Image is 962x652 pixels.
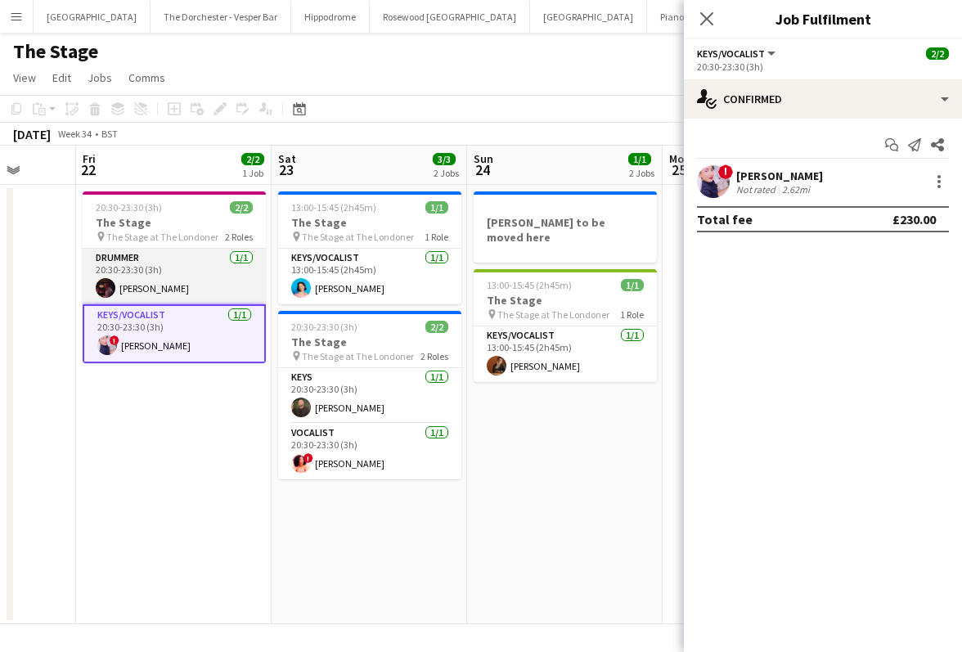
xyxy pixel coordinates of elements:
span: Comms [128,70,165,85]
span: 1/1 [621,279,644,291]
app-job-card: 20:30-23:30 (3h)2/2The Stage The Stage at The Londoner2 RolesDrummer1/120:30-23:30 (3h)[PERSON_NA... [83,191,266,363]
span: Sat [278,151,296,166]
span: 1/1 [425,201,448,214]
span: ! [110,335,119,345]
span: 2/2 [230,201,253,214]
div: 2 Jobs [434,167,459,179]
span: ! [303,453,313,463]
div: 20:30-23:30 (3h) [697,61,949,73]
div: BST [101,128,118,140]
app-job-card: 13:00-15:45 (2h45m)1/1The Stage The Stage at The Londoner1 RoleKeys/Vocalist1/113:00-15:45 (2h45m... [278,191,461,304]
span: Jobs [88,70,112,85]
span: 3/3 [433,153,456,165]
h3: The Stage [278,215,461,230]
button: Keys/Vocalist [697,47,778,60]
span: 25 [667,160,690,179]
span: 1/1 [628,153,651,165]
span: 24 [471,160,493,179]
div: Confirmed [684,79,962,119]
span: The Stage at The Londoner [302,231,414,243]
app-card-role: Drummer1/120:30-23:30 (3h)[PERSON_NAME] [83,249,266,304]
a: Jobs [81,67,119,88]
app-card-role: Keys/Vocalist1/113:00-15:45 (2h45m)[PERSON_NAME] [474,326,657,382]
span: 2/2 [241,153,264,165]
div: 1 Job [242,167,263,179]
app-card-role: Vocalist1/120:30-23:30 (3h)![PERSON_NAME] [278,424,461,479]
div: [DATE] [13,126,51,142]
span: 1 Role [620,308,644,321]
div: 2.62mi [779,183,813,196]
span: Fri [83,151,96,166]
span: 2 Roles [420,350,448,362]
span: Keys/Vocalist [697,47,765,60]
span: ! [718,164,733,179]
h3: [PERSON_NAME] to be moved here [474,215,657,245]
button: Hippodrome [291,1,370,33]
div: [PERSON_NAME] [736,169,823,183]
app-card-role: Keys1/120:30-23:30 (3h)[PERSON_NAME] [278,368,461,424]
span: The Stage at The Londoner [302,350,414,362]
h3: The Stage [278,335,461,349]
app-job-card: [PERSON_NAME] to be moved here [474,191,657,263]
button: [GEOGRAPHIC_DATA] [34,1,151,33]
span: 2/2 [425,321,448,333]
button: Rosewood [GEOGRAPHIC_DATA] [370,1,530,33]
span: 23 [276,160,296,179]
app-job-card: 13:00-15:45 (2h45m)1/1The Stage The Stage at The Londoner1 RoleKeys/Vocalist1/113:00-15:45 (2h45m... [474,269,657,382]
div: 2 Jobs [629,167,654,179]
span: Week 34 [54,128,95,140]
h3: The Stage [474,293,657,308]
span: Mon [669,151,690,166]
span: 20:30-23:30 (3h) [96,201,162,214]
a: Edit [46,67,78,88]
span: 13:00-15:45 (2h45m) [487,279,572,291]
span: 2 Roles [225,231,253,243]
app-card-role: Keys/Vocalist1/120:30-23:30 (3h)![PERSON_NAME] [83,304,266,363]
span: The Stage at The Londoner [106,231,218,243]
button: [GEOGRAPHIC_DATA] [530,1,647,33]
span: Edit [52,70,71,85]
h3: The Stage [83,215,266,230]
div: Total fee [697,211,753,227]
a: View [7,67,43,88]
span: 22 [80,160,96,179]
button: The Dorchester - Vesper Bar [151,1,291,33]
span: View [13,70,36,85]
button: Piano Tuner Schedule [647,1,765,33]
div: £230.00 [892,211,936,227]
span: 20:30-23:30 (3h) [291,321,357,333]
div: Not rated [736,183,779,196]
a: Comms [122,67,172,88]
span: 2/2 [926,47,949,60]
span: 1 Role [425,231,448,243]
app-job-card: 20:30-23:30 (3h)2/2The Stage The Stage at The Londoner2 RolesKeys1/120:30-23:30 (3h)[PERSON_NAME]... [278,311,461,479]
span: 13:00-15:45 (2h45m) [291,201,376,214]
span: Sun [474,151,493,166]
app-card-role: Keys/Vocalist1/113:00-15:45 (2h45m)[PERSON_NAME] [278,249,461,304]
h3: Job Fulfilment [684,8,962,29]
span: The Stage at The Londoner [497,308,609,321]
h1: The Stage [13,39,98,64]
